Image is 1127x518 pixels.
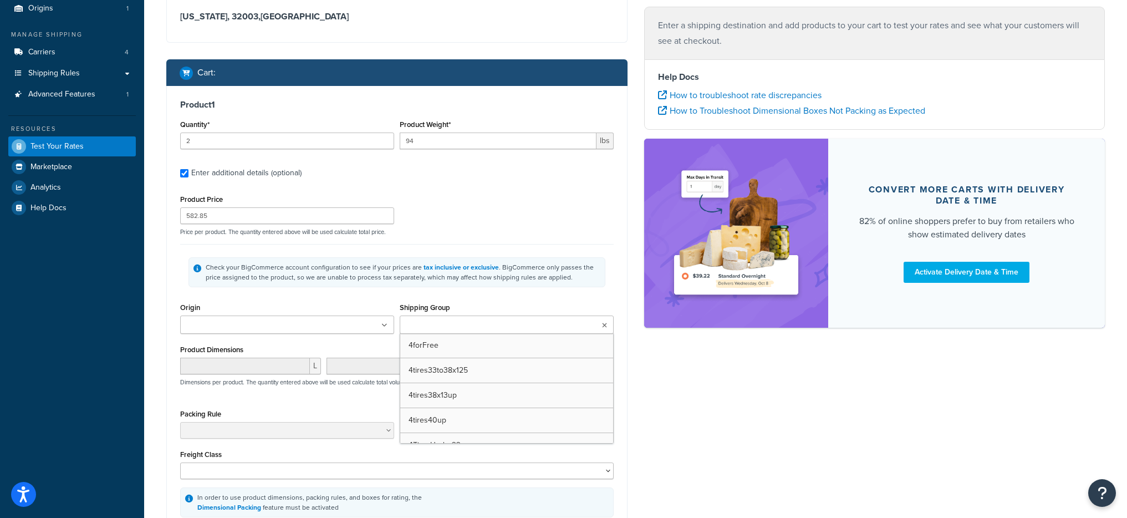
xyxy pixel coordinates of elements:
label: Packing Rule [180,410,221,418]
div: In order to use product dimensions, packing rules, and boxes for rating, the feature must be acti... [197,492,422,512]
a: Shipping Rules [8,63,136,84]
span: Analytics [30,183,61,192]
span: 4tires33to38x125 [409,364,468,376]
a: How to Troubleshoot Dimensional Boxes Not Packing as Expected [658,104,925,117]
label: Freight Class [180,450,222,459]
input: 0.0 [180,133,394,149]
button: Open Resource Center [1088,479,1116,507]
a: 4forFree [400,333,613,358]
label: Product Dimensions [180,346,243,354]
div: Manage Shipping [8,30,136,39]
span: 4TiresUnder33 [409,439,461,451]
a: 4tires33to38x125 [400,358,613,383]
li: Advanced Features [8,84,136,105]
a: Test Your Rates [8,136,136,156]
a: 4tires38x13up [400,383,613,408]
li: Carriers [8,42,136,63]
a: 4TiresUnder33 [400,433,613,458]
img: feature-image-ddt-36eae7f7280da8017bfb280eaccd9c446f90b1fe08728e4019434db127062ab4.png [667,155,805,311]
label: Quantity* [180,120,210,129]
label: Shipping Group [400,303,450,312]
span: 1 [126,90,129,99]
p: Price per product. The quantity entered above will be used calculate total price. [177,228,616,236]
h2: Cart : [197,68,216,78]
span: 4forFree [409,339,438,351]
span: lbs [596,133,614,149]
h3: [US_STATE], 32003 , [GEOGRAPHIC_DATA] [180,11,614,22]
div: Resources [8,124,136,134]
span: Marketplace [30,162,72,172]
input: Enter additional details (optional) [180,169,188,177]
span: Shipping Rules [28,69,80,78]
span: 1 [126,4,129,13]
label: Product Weight* [400,120,451,129]
h4: Help Docs [658,70,1092,84]
p: Dimensions per product. The quantity entered above will be used calculate total volume. [177,378,410,386]
span: 4tires40up [409,414,446,426]
input: 0.00 [400,133,596,149]
label: Product Price [180,195,223,204]
a: Analytics [8,177,136,197]
div: 82% of online shoppers prefer to buy from retailers who show estimated delivery dates [855,215,1078,241]
a: Marketplace [8,157,136,177]
a: Help Docs [8,198,136,218]
span: Advanced Features [28,90,95,99]
a: tax inclusive or exclusive [424,262,499,272]
label: Origin [180,303,200,312]
span: Test Your Rates [30,142,84,151]
span: Help Docs [30,204,67,213]
span: L [310,358,321,374]
a: 4tires40up [400,408,613,433]
a: Dimensional Packing [197,502,261,512]
span: 4 [125,48,129,57]
span: Origins [28,4,53,13]
div: Check your BigCommerce account configuration to see if your prices are . BigCommerce only passes ... [206,262,600,282]
a: How to troubleshoot rate discrepancies [658,89,822,101]
a: Carriers4 [8,42,136,63]
div: Enter additional details (optional) [191,165,302,181]
p: Enter a shipping destination and add products to your cart to test your rates and see what your c... [658,18,1092,49]
h3: Product 1 [180,99,614,110]
span: 4tires38x13up [409,389,457,401]
a: Activate Delivery Date & Time [904,262,1029,283]
span: Carriers [28,48,55,57]
div: Convert more carts with delivery date & time [855,184,1078,206]
a: Advanced Features1 [8,84,136,105]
